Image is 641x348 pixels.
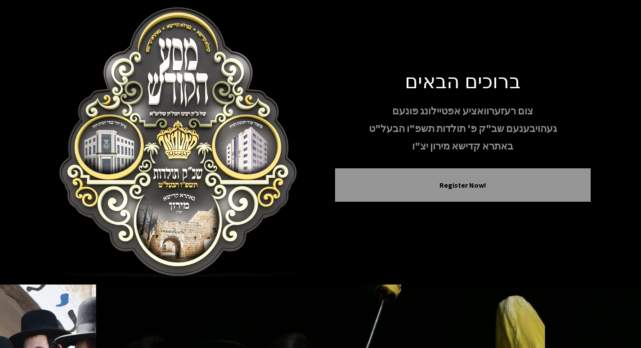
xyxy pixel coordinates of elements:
[335,103,591,119] p: צום רעזערוואציע אפטיילונג פונעם
[335,68,591,92] h1: ברוכים הבאים
[335,138,591,154] p: באתרא קדישא מירון יצ"ו
[51,7,306,277] img: Meron Toldos Logo
[335,121,591,136] p: געהויבענעם שב"ק פ' תולדות תשפ"ו הבעל"ט
[346,180,579,190] button: Register Now!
